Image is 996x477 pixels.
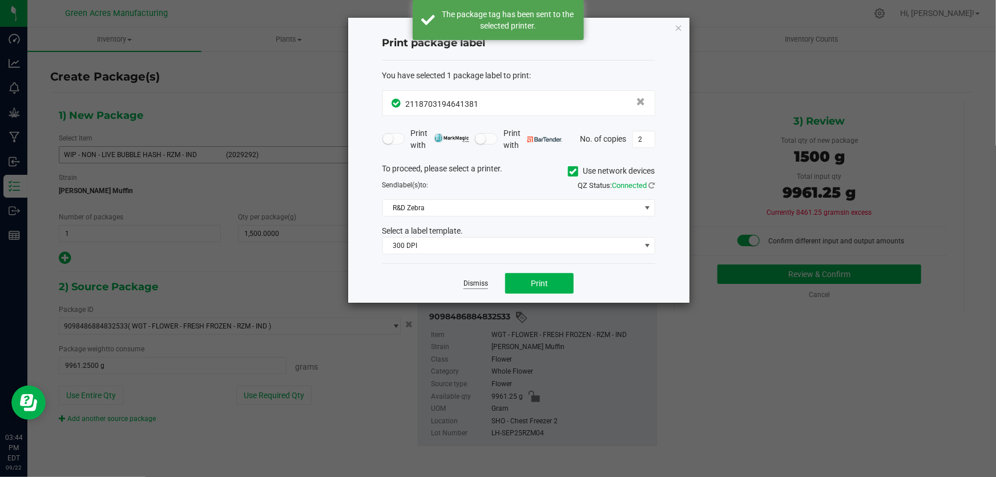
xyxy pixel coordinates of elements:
span: In Sync [392,97,403,109]
span: R&D Zebra [383,200,640,216]
div: To proceed, please select a printer. [374,163,664,180]
div: The package tag has been sent to the selected printer. [441,9,575,31]
span: Send to: [382,181,429,189]
div: Select a label template. [374,225,664,237]
button: Print [505,273,574,294]
span: No. of copies [580,134,627,143]
img: mark_magic_cybra.png [434,134,469,142]
span: 2118703194641381 [406,99,479,109]
span: Connected [612,181,647,190]
span: Print with [410,127,469,151]
a: Dismiss [463,279,488,288]
span: Print [531,279,548,288]
div: : [382,70,655,82]
span: label(s) [398,181,421,189]
iframe: Resource center [11,386,46,420]
span: Print with [503,127,562,151]
img: bartender.png [527,137,562,142]
h4: Print package label [382,36,655,51]
label: Use network devices [568,165,655,177]
span: 300 DPI [383,238,640,254]
span: You have selected 1 package label to print [382,71,530,80]
span: QZ Status: [578,181,655,190]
